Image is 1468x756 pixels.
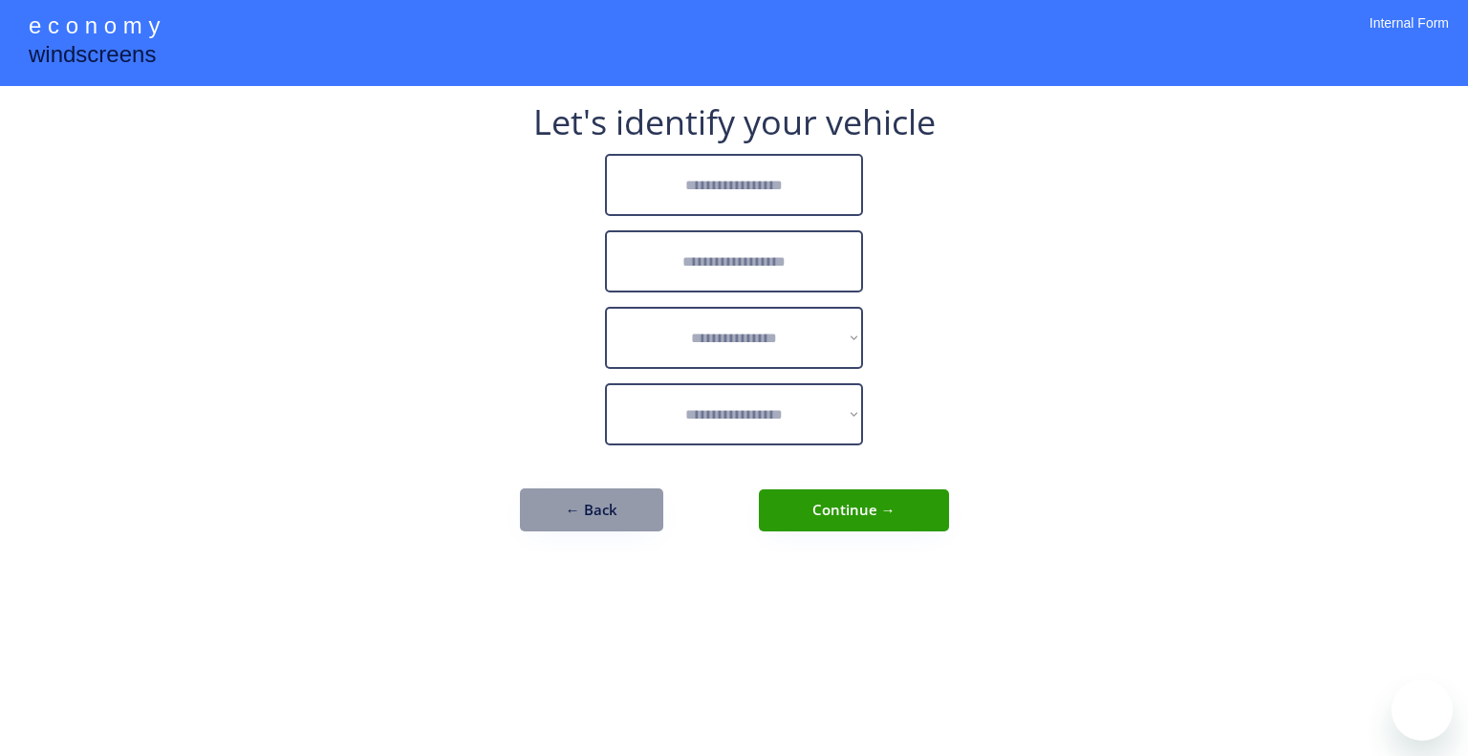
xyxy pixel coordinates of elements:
div: windscreens [29,38,156,76]
div: e c o n o m y [29,10,160,46]
div: Internal Form [1370,14,1449,57]
button: ← Back [520,488,663,531]
div: Let's identify your vehicle [533,105,936,140]
button: Continue → [759,489,949,531]
iframe: Button to launch messaging window [1392,680,1453,741]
